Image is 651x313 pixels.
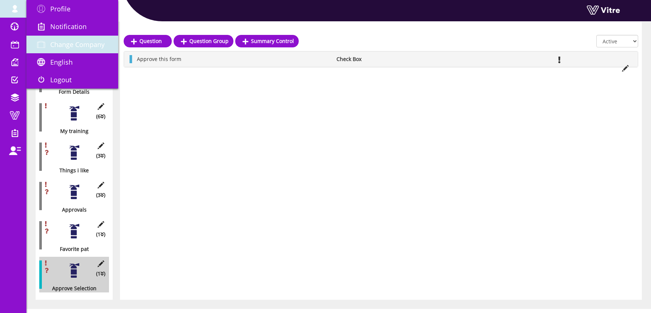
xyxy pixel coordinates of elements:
span: Approve this form [137,55,181,62]
div: Favorite pat [39,245,103,253]
a: Change Company [26,36,118,53]
a: Logout [26,71,118,89]
a: English [26,53,118,71]
span: English [50,58,73,66]
a: Summary Control [235,35,299,47]
span: (1 ) [96,230,105,238]
a: Question [124,35,172,47]
span: Profile [50,4,70,13]
span: (3 ) [96,191,105,199]
div: Approve Selection [39,284,103,292]
div: Form Details [39,88,103,96]
span: Notification [50,22,87,31]
span: Logout [50,75,72,84]
span: Change Company [50,40,105,49]
span: (1 ) [96,270,105,278]
li: Check Box [333,55,408,63]
span: (3 ) [96,152,105,160]
div: Approvals [39,206,103,214]
span: (6 ) [96,112,105,120]
div: Things i like [39,166,103,175]
div: My training [39,127,103,135]
a: Question Group [174,35,233,47]
a: Notification [26,18,118,35]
